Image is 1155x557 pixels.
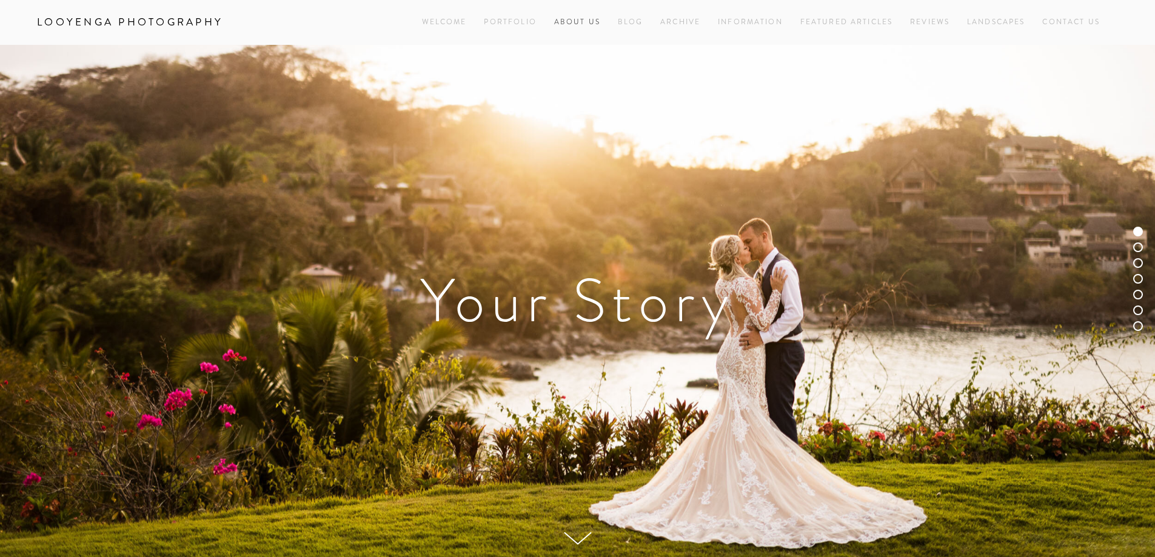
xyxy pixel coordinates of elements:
a: Blog [618,14,643,30]
a: About Us [554,14,600,30]
a: Looyenga Photography [28,12,232,33]
a: Landscapes [967,14,1025,30]
a: Contact Us [1042,14,1100,30]
h1: Your Story [37,270,1118,331]
a: Reviews [910,14,949,30]
a: Featured Articles [800,14,893,30]
a: Information [718,17,783,27]
a: Archive [660,14,700,30]
a: Portfolio [484,17,536,27]
a: Welcome [422,14,467,30]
